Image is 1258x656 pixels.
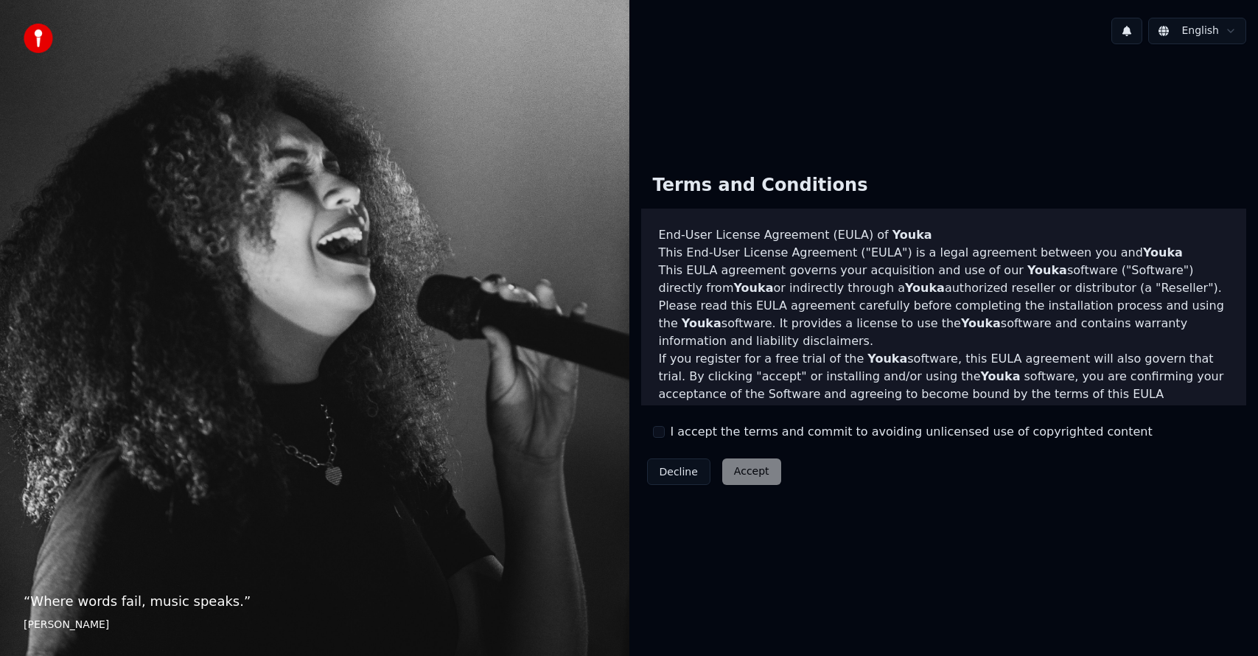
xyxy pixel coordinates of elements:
[961,316,1001,330] span: Youka
[659,297,1229,350] p: Please read this EULA agreement carefully before completing the installation process and using th...
[733,281,773,295] span: Youka
[1143,245,1183,259] span: Youka
[24,24,53,53] img: youka
[659,350,1229,421] p: If you register for a free trial of the software, this EULA agreement will also govern that trial...
[682,316,721,330] span: Youka
[24,591,606,612] p: “ Where words fail, music speaks. ”
[905,281,945,295] span: Youka
[1027,263,1067,277] span: Youka
[671,423,1153,441] label: I accept the terms and commit to avoiding unlicensed use of copyrighted content
[659,244,1229,262] p: This End-User License Agreement ("EULA") is a legal agreement between you and
[980,369,1020,383] span: Youka
[641,162,880,209] div: Terms and Conditions
[24,618,606,632] footer: [PERSON_NAME]
[647,458,710,485] button: Decline
[867,352,907,366] span: Youka
[659,226,1229,244] h3: End-User License Agreement (EULA) of
[892,228,932,242] span: Youka
[659,262,1229,297] p: This EULA agreement governs your acquisition and use of our software ("Software") directly from o...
